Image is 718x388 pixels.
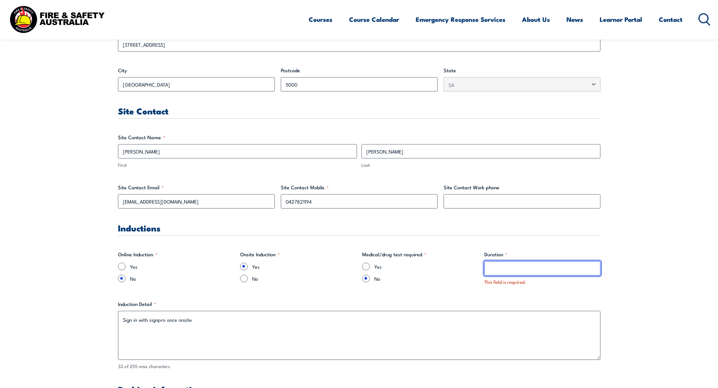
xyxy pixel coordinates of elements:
textarea: Sign in with signpro once onsite [118,311,600,360]
a: Course Calendar [349,9,399,29]
label: State [444,67,600,74]
a: Emergency Response Services [416,9,505,29]
label: Yes [374,263,478,270]
div: This field is required. [484,278,600,286]
a: News [566,9,583,29]
label: No [252,275,356,282]
label: Induction Detail [118,300,600,308]
label: No [130,275,234,282]
label: No [374,275,478,282]
legend: Site Contact Name [118,134,165,141]
a: About Us [522,9,550,29]
div: 32 of 255 max characters [118,363,600,370]
legend: Medical/drug test required [362,251,426,258]
h3: Site Contact [118,107,600,115]
label: Last [361,161,600,169]
h3: Inductions [118,224,600,232]
label: Duration [484,251,600,258]
label: Yes [130,263,234,270]
label: Yes [252,263,356,270]
legend: Online Induction [118,251,157,258]
label: Site Contact Mobile [281,184,438,191]
label: City [118,67,275,74]
a: Contact [659,9,683,29]
a: Learner Portal [600,9,642,29]
legend: Onsite Induction [240,251,280,258]
label: First [118,161,357,169]
label: Site Contact Work phone [444,184,600,191]
label: Site Contact Email [118,184,275,191]
label: Postcode [281,67,438,74]
a: Courses [309,9,332,29]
